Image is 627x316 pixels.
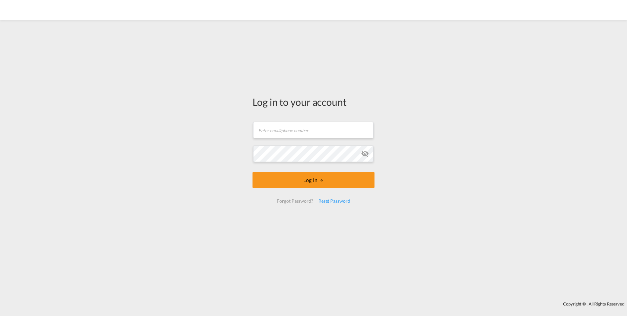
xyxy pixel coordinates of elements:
button: LOGIN [253,172,374,188]
div: Reset Password [316,195,353,207]
div: Forgot Password? [274,195,315,207]
input: Enter email/phone number [253,122,374,138]
div: Log in to your account [253,95,374,109]
md-icon: icon-eye-off [361,150,369,158]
